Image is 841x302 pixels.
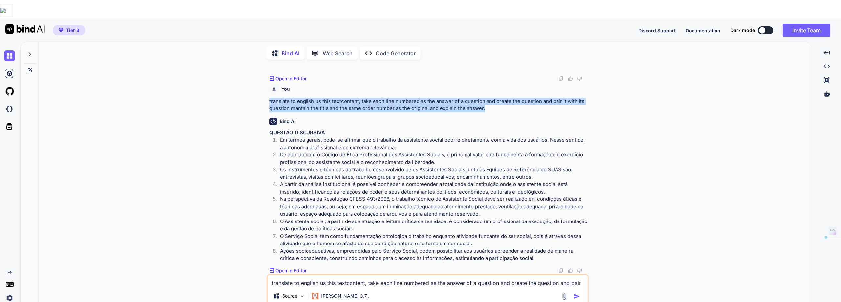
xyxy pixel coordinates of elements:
[275,267,307,274] p: Open in Editor
[59,28,63,32] img: premium
[282,49,299,57] p: Bind AI
[275,75,307,82] p: Open in Editor
[577,76,582,81] img: dislike
[275,233,587,247] li: O Serviço Social tem como fundamentação ontológica o trabalho enquanto atividade fundante do ser ...
[558,76,564,81] img: copy
[275,196,587,218] li: Na perspectiva da Resolução CFESS 493/2006, o trabalho técnico do Assistente Social deve ser real...
[686,27,720,34] button: Documentation
[730,27,755,34] span: Dark mode
[686,28,720,33] span: Documentation
[275,151,587,166] li: De acordo com o Código de Ética Profissional dos Assistentes Sociais, o principal valor que funda...
[275,247,587,262] li: Ações socioeducativas, empreendidas pelo Serviço Social, podem possibilitar aos usuários apreende...
[558,268,564,273] img: copy
[4,68,15,79] img: ai-studio
[568,76,573,81] img: like
[321,293,369,299] p: [PERSON_NAME] 3.7..
[4,86,15,97] img: githubLight
[573,293,580,300] img: icon
[4,50,15,61] img: chat
[376,49,416,57] p: Code Generator
[4,104,15,115] img: darkCloudIdeIcon
[577,268,582,273] img: dislike
[312,293,318,299] img: Claude 3.7 Sonnet (Anthropic)
[269,98,587,112] p: translate to english us this textcontent, take each line numbered as the answer of a question and...
[66,27,79,34] span: Tier 3
[280,118,296,125] h6: Bind AI
[269,129,587,137] h1: QUESTÃO DISCURSIVA
[299,293,305,299] img: Pick Models
[275,181,587,196] li: A partir da análise institucional é possível conhecer e compreender a totalidade da instituição o...
[323,49,352,57] p: Web Search
[275,136,587,151] li: Em termos gerais, pode-se afirmar que o trabalho da assistente social ocorre diretamente com a vi...
[568,268,573,273] img: like
[282,293,297,299] p: Source
[638,28,676,33] span: Discord Support
[560,292,568,300] img: attachment
[281,86,290,92] h6: You
[275,218,587,233] li: O Assistente social, a partir de sua atuação e leitura crítica da realidade, é considerado um pro...
[5,24,45,34] img: Bind AI
[783,24,830,37] button: Invite Team
[275,166,587,181] li: Os instrumentos e técnicas do trabalho desenvolvido pelos Assistentes Sociais junto às Equipes de...
[638,27,676,34] button: Discord Support
[53,25,85,35] button: premiumTier 3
